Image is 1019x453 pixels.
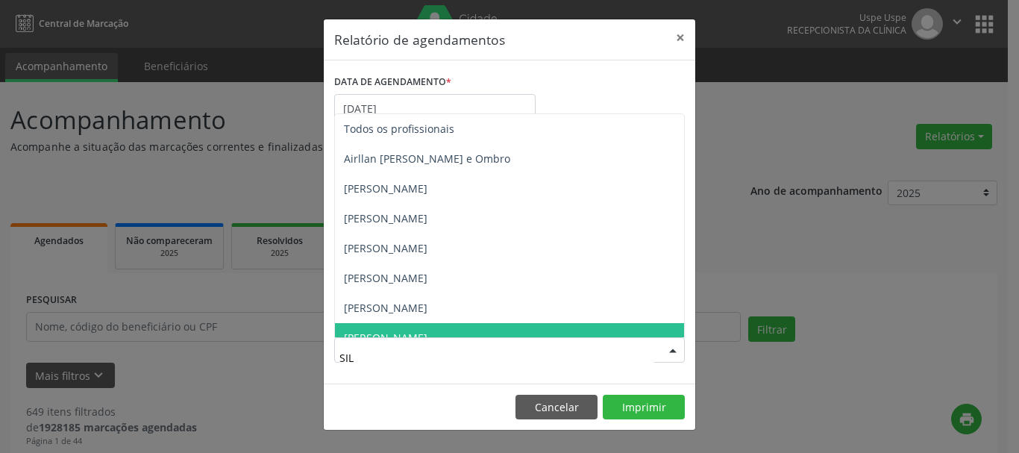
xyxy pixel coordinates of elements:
[344,211,427,225] span: [PERSON_NAME]
[339,343,654,372] input: Selecione um profissional
[344,271,427,285] span: [PERSON_NAME]
[334,71,451,94] label: DATA DE AGENDAMENTO
[344,151,510,166] span: Airllan [PERSON_NAME] e Ombro
[344,301,427,315] span: [PERSON_NAME]
[515,395,598,420] button: Cancelar
[665,19,695,56] button: Close
[344,181,427,196] span: [PERSON_NAME]
[344,122,454,136] span: Todos os profissionais
[603,395,685,420] button: Imprimir
[334,30,505,49] h5: Relatório de agendamentos
[344,241,427,255] span: [PERSON_NAME]
[344,331,427,345] span: [PERSON_NAME]
[334,94,536,124] input: Selecione uma data ou intervalo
